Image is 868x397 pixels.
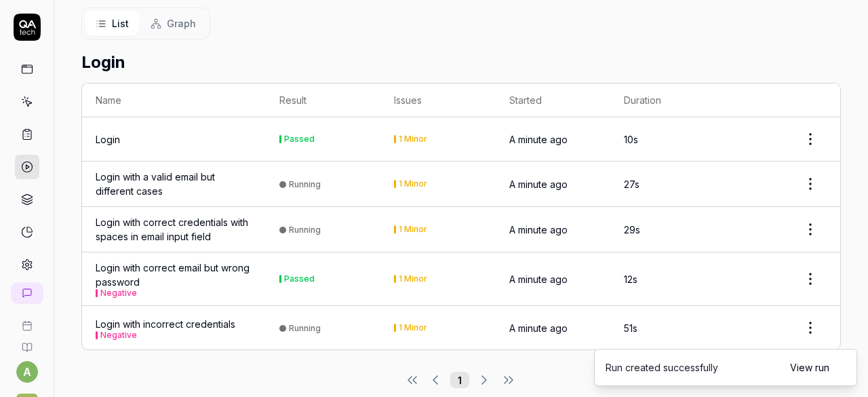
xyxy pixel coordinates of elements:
a: Documentation [5,331,48,353]
div: Running [289,323,321,333]
a: Book a call with us [5,309,48,331]
time: 10s [624,134,638,145]
th: Name [82,83,266,117]
button: a [16,361,38,383]
a: View run [790,360,829,375]
div: Login with incorrect credentials [96,317,235,339]
a: Login [96,132,120,147]
button: Graph [140,11,207,36]
div: Passed [284,135,315,143]
div: Running [289,179,321,189]
div: 1 Minor [399,135,427,143]
time: 12s [624,273,637,285]
th: Result [266,83,380,117]
time: A minute ago [509,273,568,285]
div: Login with correct email but wrong password [96,261,252,297]
div: Passed [284,275,315,283]
button: Negative [100,331,137,339]
time: A minute ago [509,178,568,190]
time: A minute ago [509,224,568,235]
time: 29s [624,224,640,235]
th: Issues [380,83,495,117]
time: 51s [624,322,637,334]
button: Negative [100,289,137,297]
div: 1 Minor [399,275,427,283]
th: Started [496,83,610,117]
div: Running [289,225,321,235]
span: List [112,16,129,31]
div: 1 Minor [399,225,427,233]
th: Duration [610,83,725,117]
a: Login with a valid email but different cases [96,170,252,198]
button: 1 [450,372,469,388]
time: 27s [624,178,639,190]
a: Login with incorrect credentialsNegative [96,317,235,339]
time: A minute ago [509,134,568,145]
div: Run created successfully [606,360,718,375]
h2: Login [81,50,841,75]
a: Login with correct email but wrong passwordNegative [96,261,252,297]
a: Login with correct credentials with spaces in email input field [96,215,252,244]
div: 1 Minor [399,324,427,332]
div: 1 Minor [399,180,427,188]
a: New conversation [11,282,43,304]
button: List [85,11,140,36]
time: A minute ago [509,322,568,334]
span: Graph [167,16,196,31]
